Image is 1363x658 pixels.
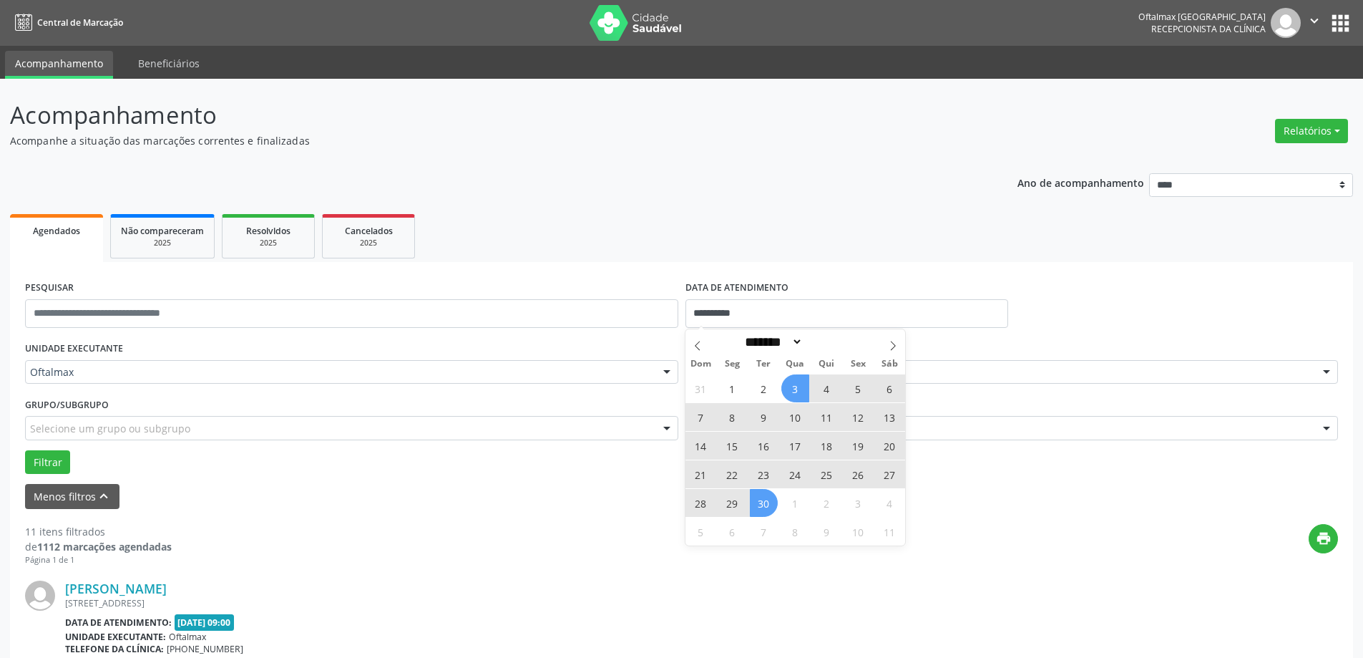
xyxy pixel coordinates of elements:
a: Central de Marcação [10,11,123,34]
span: Setembro 21, 2025 [687,460,715,488]
span: Outubro 4, 2025 [876,489,904,517]
span: Sáb [874,359,905,369]
span: Setembro 4, 2025 [813,374,841,402]
b: Data de atendimento: [65,616,172,629]
div: [STREET_ADDRESS] [65,597,1123,609]
div: 2025 [233,238,304,248]
span: Setembro 27, 2025 [876,460,904,488]
span: Não compareceram [121,225,204,237]
i: keyboard_arrow_up [96,488,112,504]
span: Outubro 6, 2025 [718,518,746,546]
p: Ano de acompanhamento [1017,173,1144,191]
span: Sex [842,359,874,369]
span: Dom [685,359,717,369]
span: Seg [716,359,748,369]
a: Acompanhamento [5,51,113,79]
span: Setembro 17, 2025 [781,432,809,460]
span: Setembro 19, 2025 [844,432,872,460]
strong: 1112 marcações agendadas [37,540,172,553]
span: Setembro 28, 2025 [687,489,715,517]
button: Menos filtroskeyboard_arrow_up [25,484,119,509]
div: Oftalmax [GEOGRAPHIC_DATA] [1138,11,1266,23]
span: Cancelados [345,225,393,237]
span: Qui [811,359,842,369]
label: UNIDADE EXECUTANTE [25,338,123,360]
span: Outubro 3, 2025 [844,489,872,517]
span: Oftalmax [30,365,649,379]
b: Telefone da clínica: [65,643,164,655]
span: Outubro 8, 2025 [781,518,809,546]
p: Acompanhamento [10,97,950,133]
span: Setembro 5, 2025 [844,374,872,402]
button: print [1309,524,1338,553]
span: Setembro 13, 2025 [876,403,904,431]
span: [DATE] 09:00 [175,614,235,631]
span: Setembro 20, 2025 [876,432,904,460]
span: Setembro 12, 2025 [844,403,872,431]
span: Setembro 16, 2025 [750,432,778,460]
img: img [1271,8,1301,38]
a: Beneficiários [128,51,210,76]
span: Agosto 31, 2025 [687,374,715,402]
span: Setembro 9, 2025 [750,403,778,431]
div: Página 1 de 1 [25,554,172,566]
span: Resolvidos [246,225,290,237]
span: Recepcionista da clínica [1151,23,1266,35]
button: Relatórios [1275,119,1348,143]
span: Setembro 30, 2025 [750,489,778,517]
span: Setembro 18, 2025 [813,432,841,460]
span: Setembro 6, 2025 [876,374,904,402]
label: Grupo/Subgrupo [25,394,109,416]
span: Oftalmax [169,631,206,643]
span: Outubro 5, 2025 [687,518,715,546]
div: 2025 [121,238,204,248]
a: [PERSON_NAME] [65,581,167,596]
span: Setembro 25, 2025 [813,460,841,488]
input: Year [803,334,850,349]
span: Setembro 22, 2025 [718,460,746,488]
span: Setembro 24, 2025 [781,460,809,488]
span: Ter [748,359,779,369]
label: PESQUISAR [25,277,74,299]
span: Setembro 7, 2025 [687,403,715,431]
div: 2025 [333,238,404,248]
span: Setembro 8, 2025 [718,403,746,431]
span: Setembro 26, 2025 [844,460,872,488]
img: img [25,581,55,611]
p: Acompanhe a situação das marcações correntes e finalizadas [10,133,950,148]
button: Filtrar [25,450,70,475]
span: Todos os profissionais [690,365,1309,379]
span: Setembro 2, 2025 [750,374,778,402]
span: Outubro 11, 2025 [876,518,904,546]
span: Agendados [33,225,80,237]
div: de [25,539,172,554]
span: Outubro 7, 2025 [750,518,778,546]
span: Central de Marcação [37,16,123,29]
span: Setembro 23, 2025 [750,460,778,488]
span: Outubro 1, 2025 [781,489,809,517]
b: Unidade executante: [65,631,166,643]
span: Outubro 2, 2025 [813,489,841,517]
span: [PHONE_NUMBER] [167,643,243,655]
span: Setembro 3, 2025 [781,374,809,402]
i:  [1306,13,1322,29]
span: Setembro 10, 2025 [781,403,809,431]
span: Qua [779,359,811,369]
select: Month [741,334,803,349]
button: apps [1328,11,1353,36]
label: DATA DE ATENDIMENTO [685,277,788,299]
span: Setembro 11, 2025 [813,403,841,431]
span: Outubro 9, 2025 [813,518,841,546]
span: Setembro 14, 2025 [687,432,715,460]
div: 11 itens filtrados [25,524,172,539]
span: Selecione um grupo ou subgrupo [30,421,190,436]
button:  [1301,8,1328,38]
i: print [1316,531,1332,546]
span: Setembro 15, 2025 [718,432,746,460]
span: Setembro 29, 2025 [718,489,746,517]
span: Setembro 1, 2025 [718,374,746,402]
span: Outubro 10, 2025 [844,518,872,546]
